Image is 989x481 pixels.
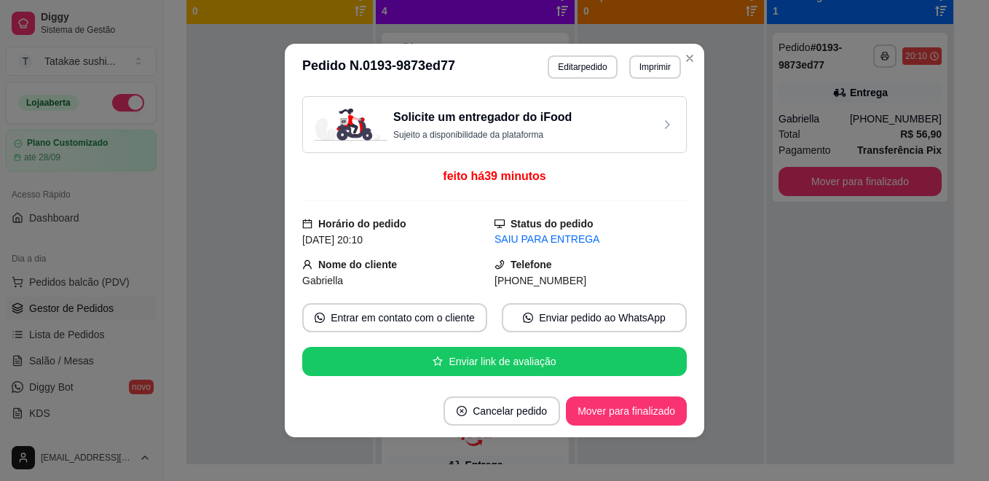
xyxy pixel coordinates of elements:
span: whats-app [315,313,325,323]
button: starEnviar link de avaliação [302,347,687,376]
span: calendar [302,219,312,229]
span: feito há 39 minutos [443,170,545,182]
strong: Nome do cliente [318,259,397,270]
img: delivery-image [315,109,387,141]
span: close-circle [457,406,467,416]
strong: Horário do pedido [318,218,406,230]
h3: Solicite um entregador do iFood [393,109,572,126]
span: Gabriella [302,275,343,286]
span: user [302,259,312,270]
button: whats-appEntrar em contato com o cliente [302,303,487,332]
button: Editarpedido [548,55,617,79]
p: Sujeito a disponibilidade da plataforma [393,129,572,141]
h3: Pedido N. 0193-9873ed77 [302,55,455,79]
span: star [433,356,443,367]
div: SAIU PARA ENTREGA [494,232,687,247]
strong: Status do pedido [511,218,594,230]
span: desktop [494,219,505,229]
span: whats-app [523,313,533,323]
button: close-circleCancelar pedido [444,396,560,426]
strong: Telefone [511,259,552,270]
button: Close [678,47,701,70]
button: whats-appEnviar pedido ao WhatsApp [502,303,687,332]
span: [PHONE_NUMBER] [494,275,586,286]
span: phone [494,259,505,270]
span: [DATE] 20:10 [302,234,363,246]
button: Imprimir [629,55,681,79]
button: Mover para finalizado [566,396,687,426]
